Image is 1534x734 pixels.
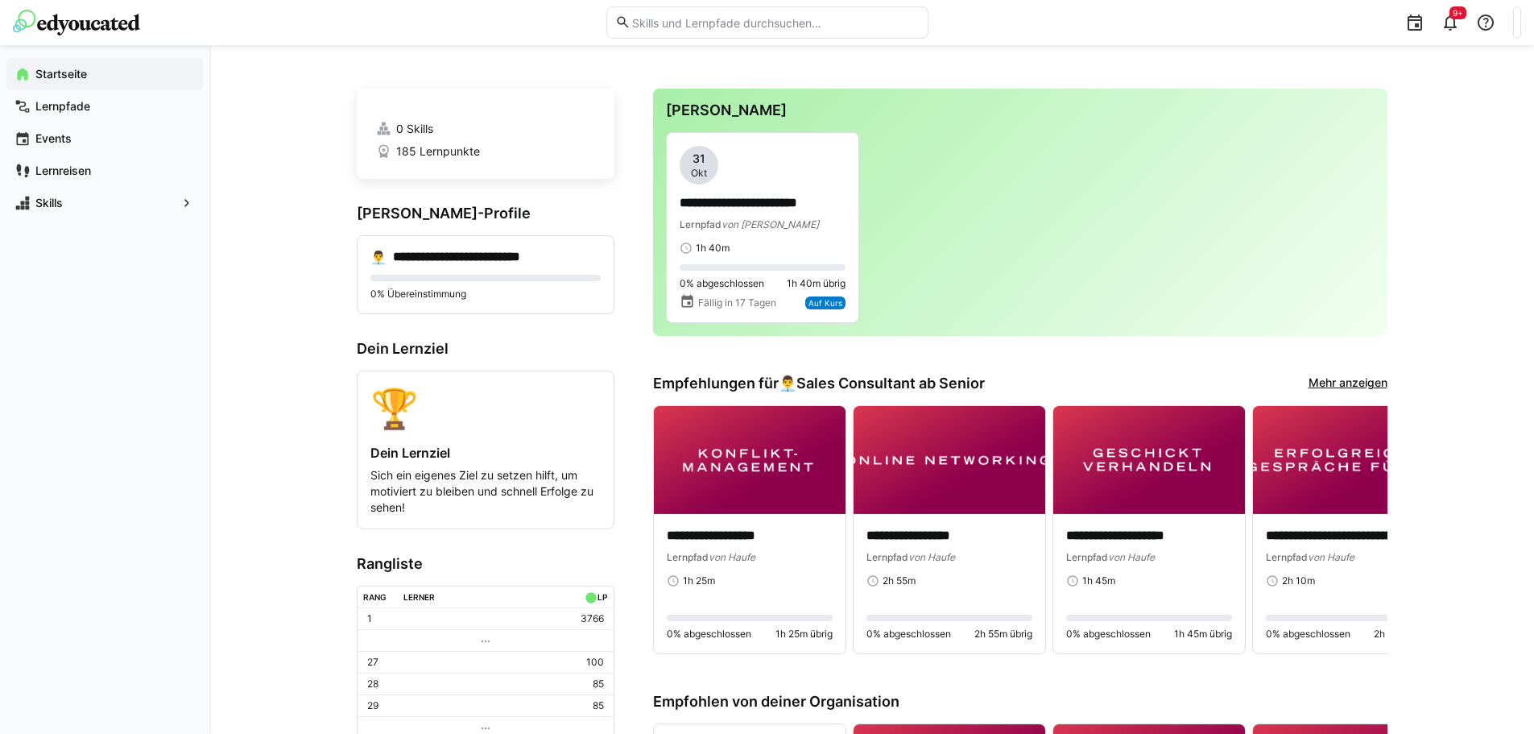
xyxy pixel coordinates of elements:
span: 0% abgeschlossen [680,277,764,290]
span: Lernpfad [866,551,908,563]
h3: Empfehlungen für [653,375,985,392]
p: 0% Übereinstimmung [370,288,601,301]
h3: Rangliste [357,555,614,573]
div: Rang [363,592,387,602]
div: 👨‍💼 [779,375,985,392]
span: von Haufe [1308,551,1354,563]
span: 1h 40m übrig [787,277,846,290]
div: 🏆 [370,384,601,432]
span: 2h 10m übrig [1374,628,1432,641]
input: Skills und Lernpfade durchsuchen… [631,15,919,30]
span: Auf Kurs [808,298,842,308]
span: 1h 40m [696,242,730,255]
span: 185 Lernpunkte [396,143,480,160]
p: 27 [367,656,378,669]
span: 1h 25m [683,574,715,587]
h3: [PERSON_NAME]-Profile [357,205,614,222]
span: 31 [693,151,705,167]
span: 1h 45m übrig [1174,628,1232,641]
span: 1h 25m übrig [775,628,833,641]
span: Lernpfad [1266,551,1308,563]
span: 0% abgeschlossen [667,628,751,641]
h3: Empfohlen von deiner Organisation [653,693,1387,711]
div: Lerner [403,592,435,602]
p: 28 [367,678,378,690]
p: 100 [586,656,604,669]
img: image [654,406,846,514]
span: 0% abgeschlossen [866,628,951,641]
p: 1 [367,612,372,625]
span: Lernpfad [667,551,709,563]
span: 0 Skills [396,121,433,137]
span: Lernpfad [1066,551,1108,563]
span: Sales Consultant ab Senior [796,375,985,392]
p: Sich ein eigenes Ziel zu setzen hilft, um motiviert zu bleiben und schnell Erfolge zu sehen! [370,467,601,516]
span: 2h 10m [1282,574,1315,587]
span: 1h 45m [1082,574,1115,587]
span: von Haufe [1108,551,1155,563]
span: Okt [691,167,707,180]
span: von [PERSON_NAME] [722,218,819,230]
span: Fällig in 17 Tagen [698,297,776,309]
h4: Dein Lernziel [370,445,601,461]
span: 2h 55m [883,574,916,587]
h3: [PERSON_NAME] [666,102,1375,119]
img: image [1053,406,1245,514]
span: Lernpfad [680,218,722,230]
p: 29 [367,699,378,712]
img: image [854,406,1045,514]
a: Mehr anzeigen [1309,375,1387,392]
p: 3766 [581,612,604,625]
h3: Dein Lernziel [357,340,614,358]
span: 0% abgeschlossen [1066,628,1151,641]
span: 2h 55m übrig [974,628,1032,641]
p: 85 [593,699,604,712]
div: 👨‍💼 [370,249,387,265]
span: 9+ [1453,8,1463,18]
span: 0% abgeschlossen [1266,628,1350,641]
div: LP [597,592,607,602]
span: von Haufe [908,551,955,563]
p: 85 [593,678,604,690]
a: 0 Skills [376,121,595,137]
span: von Haufe [709,551,755,563]
img: image [1253,406,1445,514]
